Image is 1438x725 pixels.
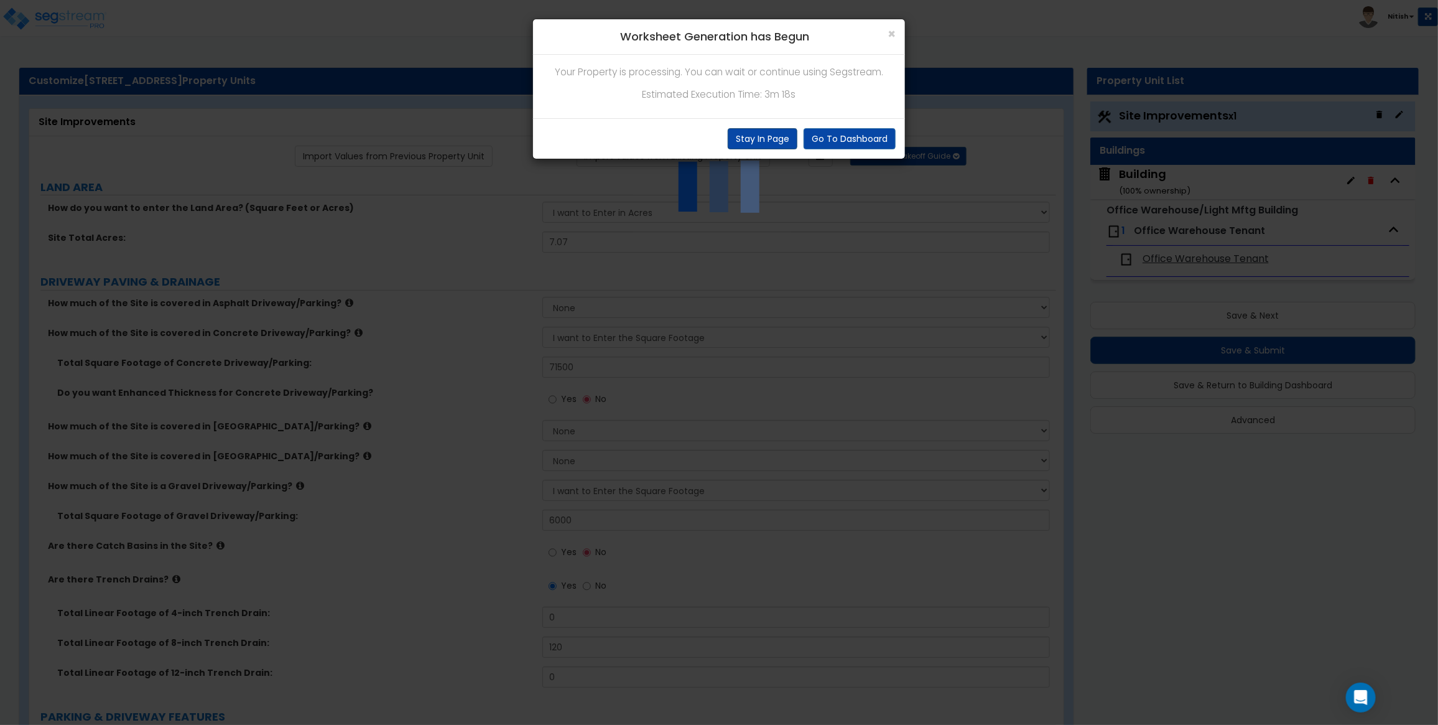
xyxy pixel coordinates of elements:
[542,29,896,45] h4: Worksheet Generation has Begun
[542,64,896,80] p: Your Property is processing. You can wait or continue using Segstream.
[888,25,896,43] span: ×
[804,128,896,149] button: Go To Dashboard
[542,87,896,103] p: Estimated Execution Time: 3m 18s
[1346,683,1376,713] div: Open Intercom Messenger
[728,128,797,149] button: Stay In Page
[888,27,896,40] button: Close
